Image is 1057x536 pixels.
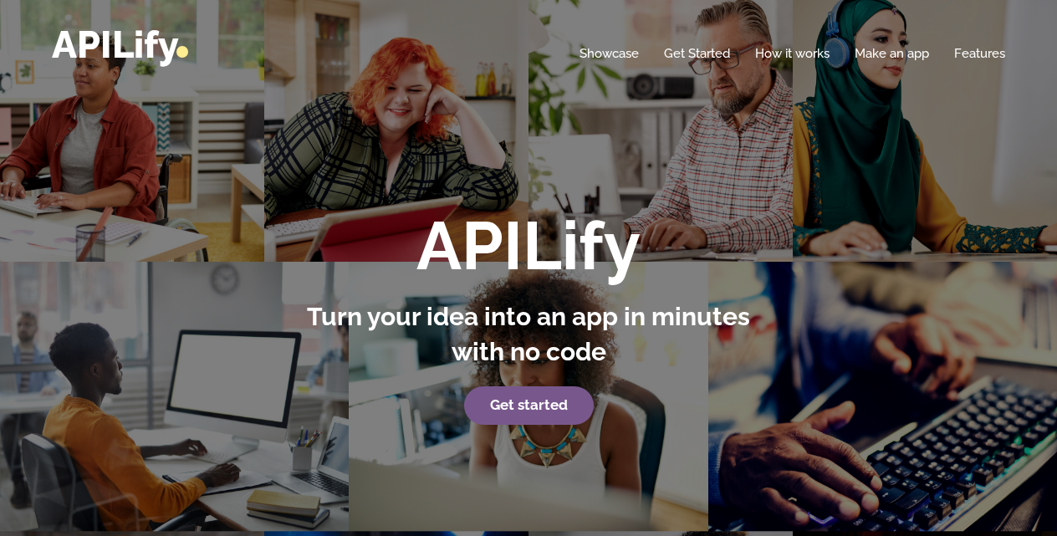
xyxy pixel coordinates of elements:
[580,45,639,62] a: Showcase
[307,302,750,366] strong: Turn your idea into an app in minutes with no code
[464,386,594,425] a: Get started
[954,45,1005,62] a: Features
[416,207,641,285] strong: APILify
[755,45,830,62] a: How it works
[855,45,929,62] a: Make an app
[490,396,568,413] strong: Get started
[664,45,730,62] a: Get Started
[52,23,188,67] a: APILify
